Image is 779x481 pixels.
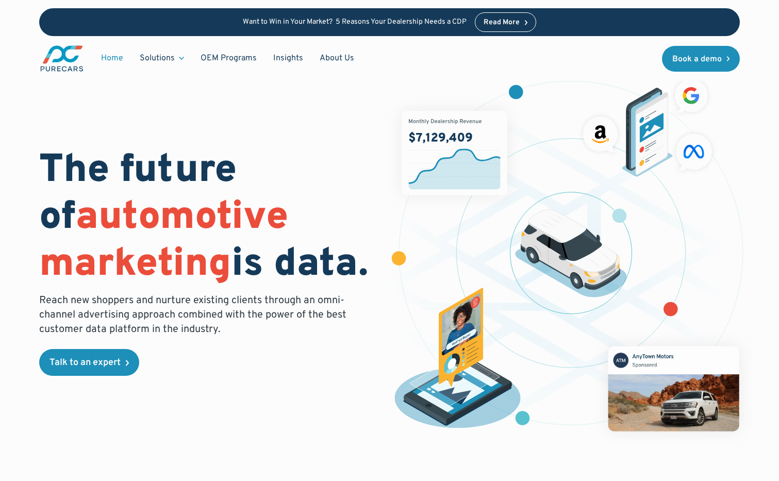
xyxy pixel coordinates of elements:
a: Talk to an expert [39,349,139,376]
img: chart showing monthly dealership revenue of $7m [402,111,508,195]
a: Insights [265,48,311,68]
img: illustration of a vehicle [515,209,626,297]
a: About Us [311,48,362,68]
div: Talk to an expert [49,358,121,368]
img: purecars logo [39,44,85,73]
p: Want to Win in Your Market? 5 Reasons Your Dealership Needs a CDP [243,18,467,27]
img: ads on social media and advertising partners [578,74,718,177]
a: Read More [475,12,537,32]
h1: The future of is data. [39,148,377,289]
div: Read More [484,19,520,26]
img: mockup of facebook post [590,328,757,450]
div: Book a demo [672,55,722,63]
img: persona of a buyer [385,288,530,433]
span: automotive marketing [39,193,288,290]
a: OEM Programs [192,48,265,68]
a: Home [93,48,131,68]
p: Reach new shoppers and nurture existing clients through an omni-channel advertising approach comb... [39,293,353,337]
div: Solutions [140,53,175,64]
a: Book a demo [662,46,740,72]
div: Solutions [131,48,192,68]
a: main [39,44,85,73]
